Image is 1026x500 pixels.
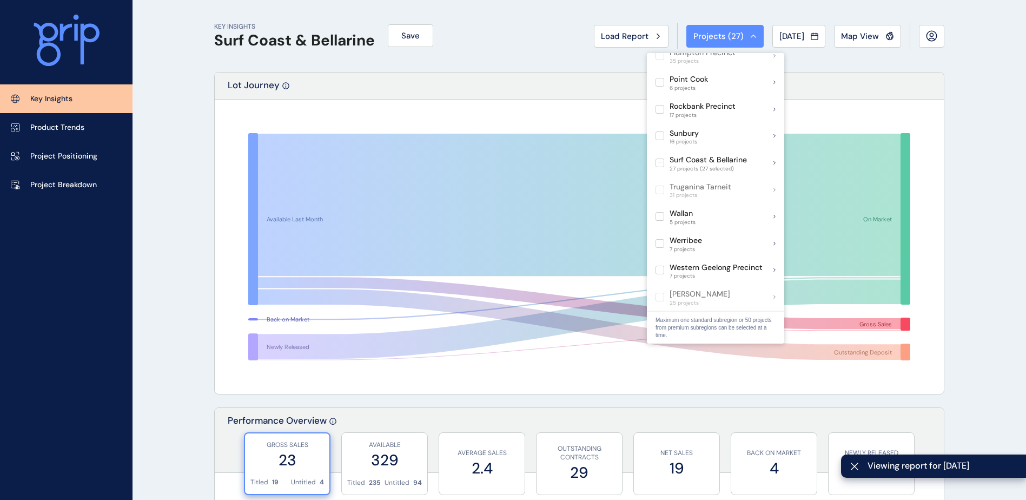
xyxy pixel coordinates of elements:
[601,31,648,42] span: Load Report
[594,25,668,48] button: Load Report
[542,462,617,483] label: 29
[214,31,375,50] h1: Surf Coast & Bellarine
[841,31,879,42] span: Map View
[670,208,696,219] p: Wallan
[693,31,744,42] span: Projects ( 27 )
[670,101,736,112] p: Rockbank Precinct
[413,478,422,488] p: 94
[250,450,324,471] label: 23
[214,22,375,31] p: KEY INSIGHTS
[272,478,279,487] p: 19
[670,300,730,306] span: 25 projects
[868,460,1017,472] span: Viewing report for [DATE]
[347,478,365,488] p: Titled
[772,25,825,48] button: [DATE]
[320,478,324,487] p: 4
[737,458,811,479] label: 4
[670,192,731,199] span: 31 projects
[445,458,519,479] label: 2.4
[250,478,268,487] p: Titled
[291,478,316,487] p: Untitled
[670,128,699,139] p: Sunbury
[670,246,702,253] span: 7 projects
[228,415,327,472] p: Performance Overview
[30,94,72,104] p: Key Insights
[670,112,736,119] span: 17 projects
[670,155,747,166] p: Surf Coast & Bellarine
[670,139,699,145] span: 16 projects
[385,478,409,488] p: Untitled
[670,273,763,279] span: 7 projects
[670,182,731,193] p: Truganina Tarneit
[670,85,708,91] span: 6 projects
[834,25,901,48] button: Map View
[228,79,280,99] p: Lot Journey
[30,180,97,190] p: Project Breakdown
[670,74,708,85] p: Point Cook
[656,317,776,339] p: Maximum one standard subregion or 50 projects from premium subregions can be selected at a time.
[369,478,380,488] p: 235
[670,219,696,226] span: 5 projects
[639,458,714,479] label: 19
[639,449,714,458] p: NET SALES
[542,444,617,463] p: OUTSTANDING CONTRACTS
[347,450,422,471] label: 329
[401,30,420,41] span: Save
[670,289,730,300] p: [PERSON_NAME]
[779,31,804,42] span: [DATE]
[388,24,433,47] button: Save
[686,25,764,48] button: Projects (27)
[670,262,763,273] p: Western Geelong Precinct
[670,235,702,246] p: Werribee
[30,151,97,162] p: Project Positioning
[670,166,747,172] span: 27 projects (27 selected)
[670,48,736,58] p: Plumpton Precinct
[834,458,909,479] label: 47
[670,58,736,64] span: 35 projects
[30,122,84,133] p: Product Trends
[834,449,909,458] p: NEWLY RELEASED
[250,440,324,450] p: GROSS SALES
[347,440,422,450] p: AVAILABLE
[445,449,519,458] p: AVERAGE SALES
[737,449,811,458] p: BACK ON MARKET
